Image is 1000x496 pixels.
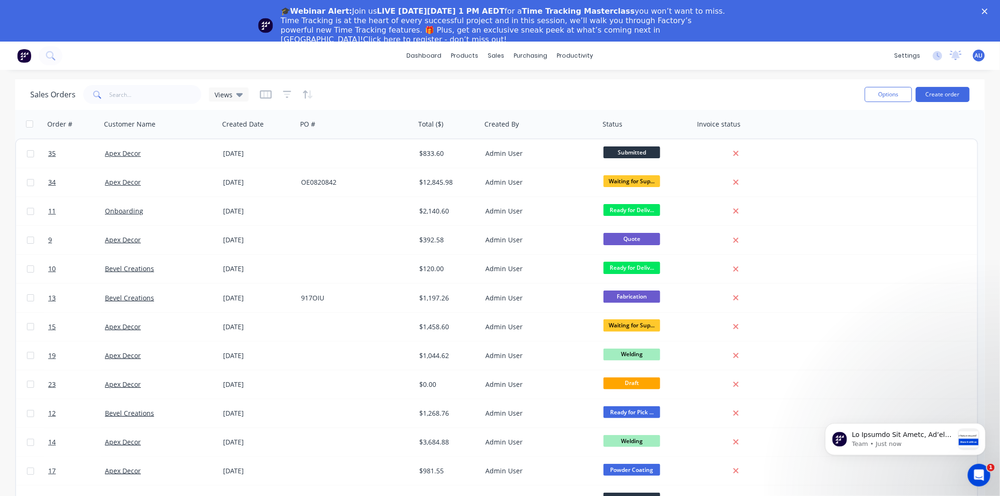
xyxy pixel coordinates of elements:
[105,380,141,389] a: Apex Decor
[301,293,406,303] div: 917OIU
[105,206,143,215] a: Onboarding
[968,464,991,487] iframe: Intercom live chat
[105,437,141,446] a: Apex Decor
[105,409,154,418] a: Bevel Creations
[485,409,590,418] div: Admin User
[223,437,293,447] div: [DATE]
[485,293,590,303] div: Admin User
[603,262,660,274] span: Ready for Deliv...
[377,7,505,16] b: LIVE [DATE][DATE] 1 PM AEDT
[223,409,293,418] div: [DATE]
[105,235,141,244] a: Apex Decor
[48,342,105,370] a: 19
[281,7,352,16] b: 🎓Webinar Alert:
[30,90,76,99] h1: Sales Orders
[419,178,475,187] div: $12,845.98
[223,380,293,389] div: [DATE]
[48,149,56,158] span: 35
[48,197,105,225] a: 11
[223,206,293,216] div: [DATE]
[987,464,995,471] span: 1
[485,235,590,245] div: Admin User
[419,351,475,360] div: $1,044.62
[419,264,475,274] div: $120.00
[105,149,141,158] a: Apex Decor
[48,351,56,360] span: 19
[402,49,447,63] a: dashboard
[222,120,264,129] div: Created Date
[485,149,590,158] div: Admin User
[811,404,1000,470] iframe: Intercom notifications message
[603,349,660,360] span: Welding
[603,319,660,331] span: Waiting for Sup...
[300,120,315,129] div: PO #
[697,120,741,129] div: Invoice status
[485,466,590,476] div: Admin User
[223,351,293,360] div: [DATE]
[603,377,660,389] span: Draft
[485,437,590,447] div: Admin User
[110,85,202,104] input: Search...
[223,235,293,245] div: [DATE]
[419,206,475,216] div: $2,140.60
[483,49,509,63] div: sales
[48,313,105,341] a: 15
[48,235,52,245] span: 9
[603,406,660,418] span: Ready for Pick ...
[419,149,475,158] div: $833.60
[48,264,56,274] span: 10
[47,120,72,129] div: Order #
[48,293,56,303] span: 13
[552,49,598,63] div: productivity
[223,293,293,303] div: [DATE]
[418,120,443,129] div: Total ($)
[485,351,590,360] div: Admin User
[48,139,105,168] a: 35
[485,178,590,187] div: Admin User
[603,464,660,476] span: Powder Coating
[363,35,507,44] a: Click here to register - don’t miss out!
[105,351,141,360] a: Apex Decor
[419,437,475,447] div: $3,684.88
[48,380,56,389] span: 23
[419,322,475,332] div: $1,458.60
[419,466,475,476] div: $981.55
[223,322,293,332] div: [DATE]
[982,9,991,14] div: Close
[41,35,143,44] p: Message from Team, sent Just now
[48,226,105,254] a: 9
[485,206,590,216] div: Admin User
[419,293,475,303] div: $1,197.26
[485,322,590,332] div: Admin User
[17,49,31,63] img: Factory
[105,178,141,187] a: Apex Decor
[105,466,141,475] a: Apex Decor
[447,49,483,63] div: products
[281,7,727,44] div: Join us for a you won’t want to miss. Time Tracking is at the heart of every successful project a...
[223,264,293,274] div: [DATE]
[48,284,105,312] a: 13
[603,175,660,187] span: Waiting for Sup...
[48,255,105,283] a: 10
[48,370,105,399] a: 23
[419,380,475,389] div: $0.00
[603,291,660,302] span: Fabrication
[603,204,660,216] span: Ready for Deliv...
[603,233,660,245] span: Quote
[105,264,154,273] a: Bevel Creations
[484,120,519,129] div: Created By
[890,49,925,63] div: settings
[258,18,273,33] img: Profile image for Team
[48,437,56,447] span: 14
[48,206,56,216] span: 11
[509,49,552,63] div: purchasing
[223,466,293,476] div: [DATE]
[223,149,293,158] div: [DATE]
[975,51,983,60] span: AU
[48,168,105,197] a: 34
[223,178,293,187] div: [DATE]
[48,457,105,485] a: 17
[522,7,635,16] b: Time Tracking Masterclass
[48,409,56,418] span: 12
